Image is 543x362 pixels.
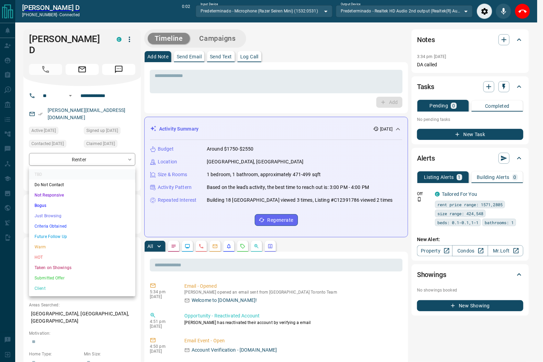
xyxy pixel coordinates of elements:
[29,221,135,231] li: Criteria Obtained
[29,231,135,242] li: Future Follow Up
[29,273,135,283] li: Submitted Offer
[29,200,135,211] li: Bogus
[29,252,135,263] li: HOT
[29,263,135,273] li: Taken on Showings
[29,180,135,190] li: Do Not Contact
[29,283,135,294] li: Client
[29,242,135,252] li: Warm
[29,190,135,200] li: Not Responsive
[29,211,135,221] li: Just Browsing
